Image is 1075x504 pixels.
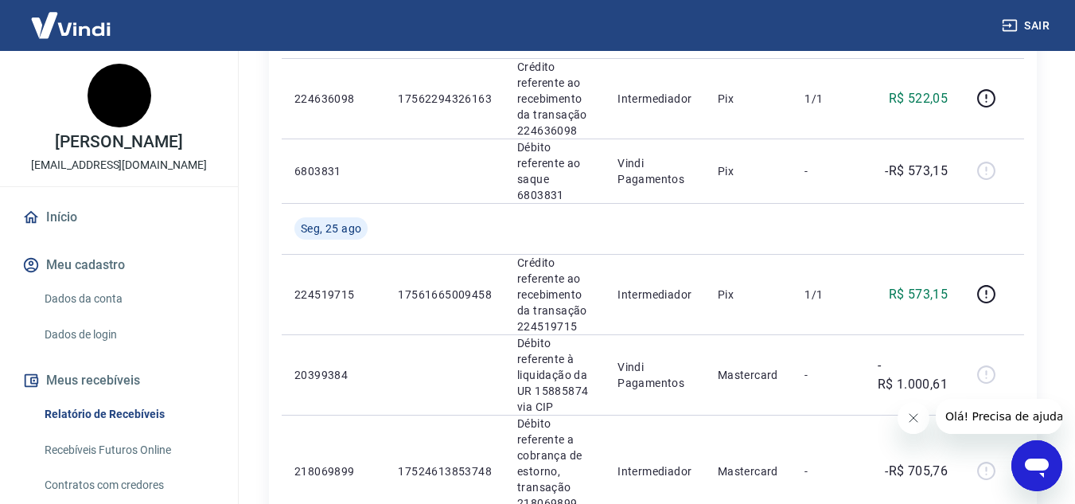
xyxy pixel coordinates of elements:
[804,91,851,107] p: 1/1
[88,64,151,127] img: 468e39f3-ae63-41cb-bb53-db79ca1a51eb.jpeg
[19,200,219,235] a: Início
[38,434,219,467] a: Recebíveis Futuros Online
[885,162,948,181] p: -R$ 573,15
[898,402,929,434] iframe: Fechar mensagem
[804,163,851,179] p: -
[19,1,123,49] img: Vindi
[617,287,692,303] p: Intermediador
[398,91,492,107] p: 17562294326163
[19,363,219,398] button: Meus recebíveis
[19,248,219,283] button: Meu cadastro
[878,356,948,394] p: -R$ 1.000,61
[617,463,692,479] p: Intermediador
[517,59,592,139] p: Crédito referente ao recebimento da transação 224636098
[617,91,692,107] p: Intermediador
[294,367,372,383] p: 20399384
[804,463,851,479] p: -
[718,287,780,303] p: Pix
[294,463,372,479] p: 218069899
[936,399,1062,434] iframe: Mensagem da empresa
[617,359,692,391] p: Vindi Pagamentos
[804,287,851,303] p: 1/1
[10,11,134,24] span: Olá! Precisa de ajuda?
[38,398,219,431] a: Relatório de Recebíveis
[889,285,948,304] p: R$ 573,15
[1011,440,1062,491] iframe: Botão para abrir a janela de mensagens
[38,283,219,315] a: Dados da conta
[517,139,592,203] p: Débito referente ao saque 6803831
[398,287,492,303] p: 17561665009458
[31,157,207,174] p: [EMAIL_ADDRESS][DOMAIN_NAME]
[517,335,592,415] p: Débito referente à liquidação da UR 15885874 via CIP
[38,318,219,351] a: Dados de login
[294,91,372,107] p: 224636098
[718,91,780,107] p: Pix
[999,11,1056,41] button: Sair
[517,255,592,334] p: Crédito referente ao recebimento da transação 224519715
[294,163,372,179] p: 6803831
[301,221,361,236] span: Seg, 25 ago
[294,287,372,303] p: 224519715
[398,463,492,479] p: 17524613853748
[718,367,780,383] p: Mastercard
[804,367,851,383] p: -
[718,463,780,479] p: Mastercard
[38,469,219,502] a: Contratos com credores
[617,155,692,187] p: Vindi Pagamentos
[885,462,948,481] p: -R$ 705,76
[55,134,182,150] p: [PERSON_NAME]
[889,89,948,108] p: R$ 522,05
[718,163,780,179] p: Pix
